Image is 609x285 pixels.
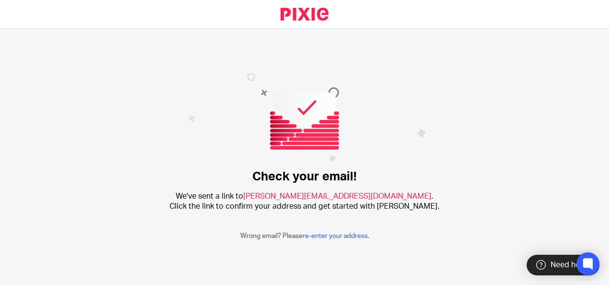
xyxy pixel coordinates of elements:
img: Confirm email image [188,73,426,184]
span: [PERSON_NAME][EMAIL_ADDRESS][DOMAIN_NAME] [243,192,431,200]
p: Wrong email? Please . [240,231,369,241]
div: Need help? [527,255,599,275]
a: re-enter your address [303,233,368,239]
h1: Check your email! [252,169,357,184]
h2: We've sent a link to . Click the link to confirm your address and get started with [PERSON_NAME]. [169,191,440,212]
